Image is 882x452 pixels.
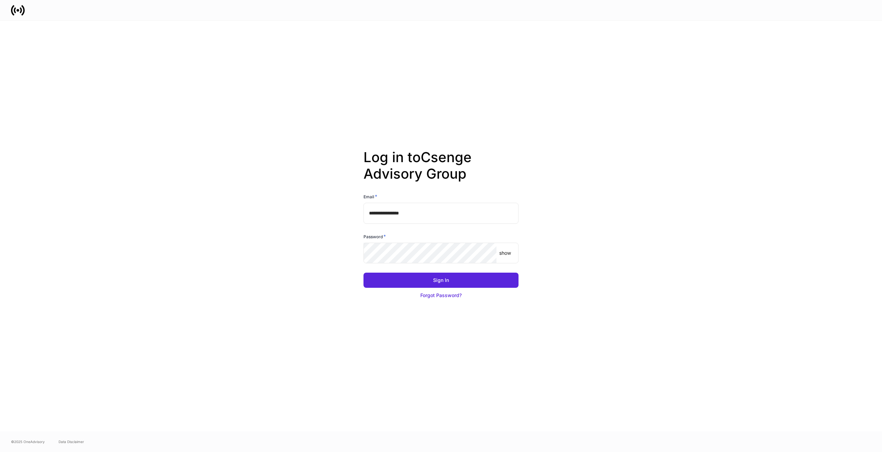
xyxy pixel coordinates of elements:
[363,288,519,303] button: Forgot Password?
[363,193,377,200] h6: Email
[420,292,462,299] div: Forgot Password?
[363,233,386,240] h6: Password
[363,149,519,193] h2: Log in to Csenge Advisory Group
[433,277,449,284] div: Sign In
[59,439,84,444] a: Data Disclaimer
[499,250,511,256] p: show
[363,273,519,288] button: Sign In
[11,439,45,444] span: © 2025 OneAdvisory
